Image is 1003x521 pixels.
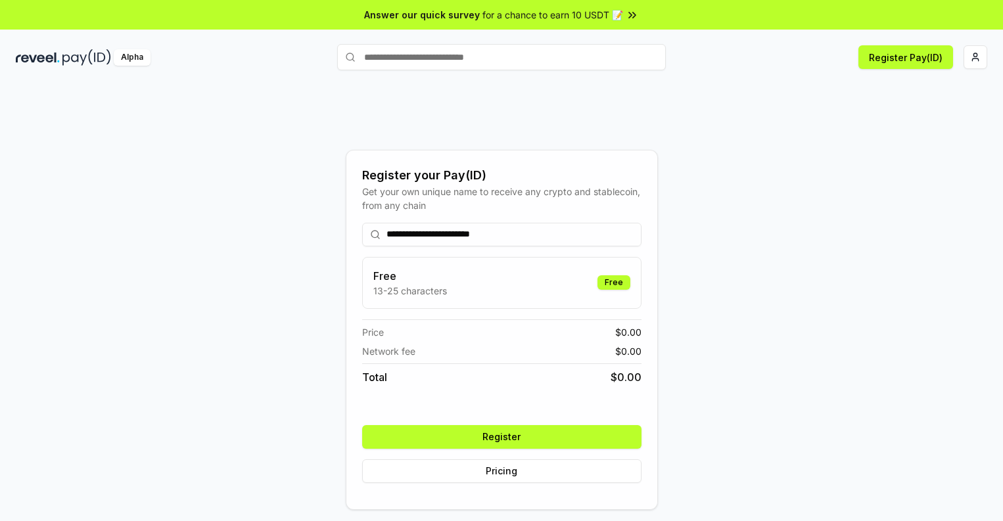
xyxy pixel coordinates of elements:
[597,275,630,290] div: Free
[362,369,387,385] span: Total
[364,8,480,22] span: Answer our quick survey
[858,45,953,69] button: Register Pay(ID)
[362,425,641,449] button: Register
[373,284,447,298] p: 13-25 characters
[62,49,111,66] img: pay_id
[373,268,447,284] h3: Free
[482,8,623,22] span: for a chance to earn 10 USDT 📝
[362,185,641,212] div: Get your own unique name to receive any crypto and stablecoin, from any chain
[615,344,641,358] span: $ 0.00
[615,325,641,339] span: $ 0.00
[114,49,151,66] div: Alpha
[362,166,641,185] div: Register your Pay(ID)
[362,325,384,339] span: Price
[362,344,415,358] span: Network fee
[362,459,641,483] button: Pricing
[16,49,60,66] img: reveel_dark
[611,369,641,385] span: $ 0.00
